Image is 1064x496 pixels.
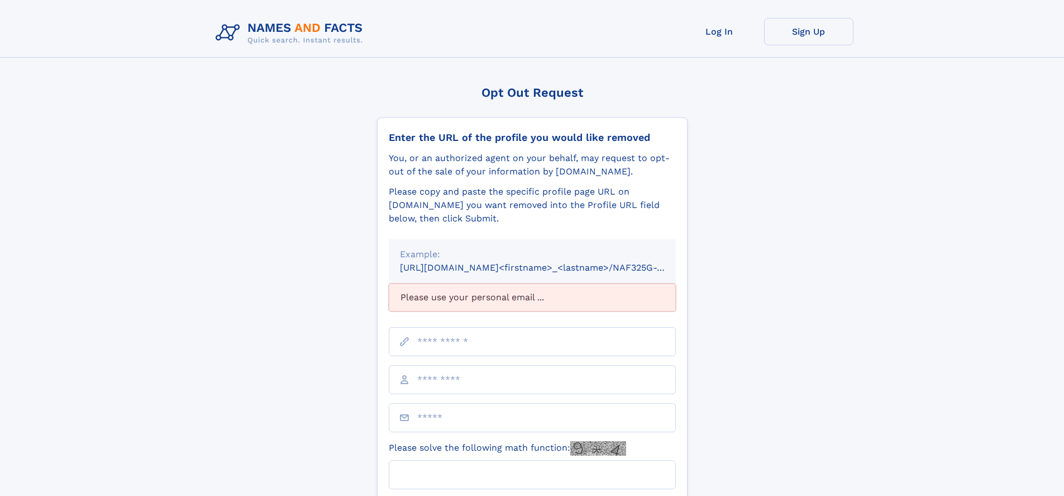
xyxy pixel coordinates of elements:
div: Example: [400,248,665,261]
div: Enter the URL of the profile you would like removed [389,131,676,144]
a: Log In [675,18,764,45]
div: You, or an authorized agent on your behalf, may request to opt-out of the sale of your informatio... [389,152,676,178]
div: Please use your personal email ... [389,284,676,311]
img: Logo Names and Facts [211,18,372,48]
label: Please solve the following math function: [389,441,626,456]
a: Sign Up [764,18,853,45]
div: Please copy and paste the specific profile page URL on [DOMAIN_NAME] you want removed into the Pr... [389,185,676,225]
small: [URL][DOMAIN_NAME]<firstname>_<lastname>/NAF325G-xxxxxxxx [400,262,697,273]
div: Opt Out Request [377,86,688,100]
